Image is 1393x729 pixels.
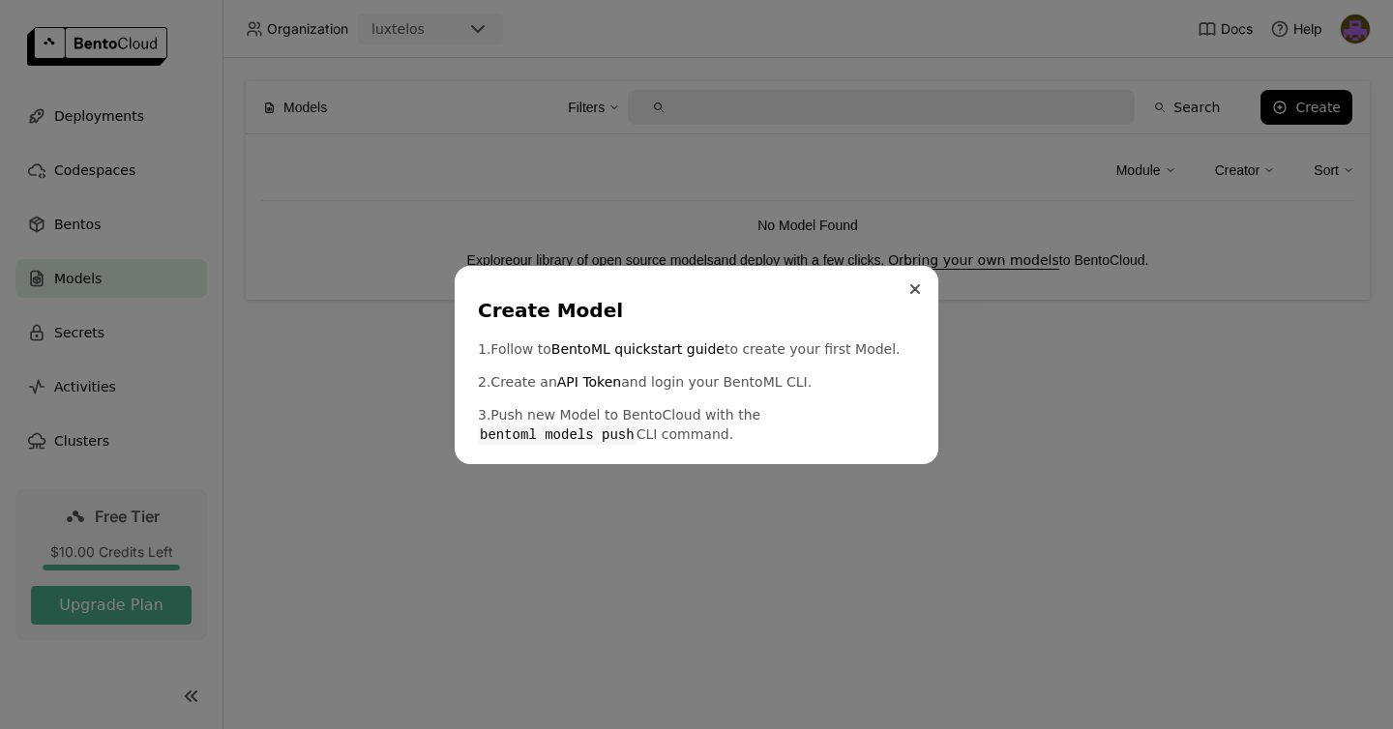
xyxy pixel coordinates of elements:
[478,372,915,392] p: 2. Create an and login your BentoML CLI.
[478,405,915,445] p: 3. Push new Model to BentoCloud with the CLI command.
[557,372,621,392] a: API Token
[478,297,907,324] div: Create Model
[478,339,915,359] p: 1. Follow to to create your first Model.
[551,339,725,359] a: BentoML quickstart guide
[455,266,938,464] div: dialog
[478,425,637,445] code: bentoml models push
[904,277,927,301] button: Close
